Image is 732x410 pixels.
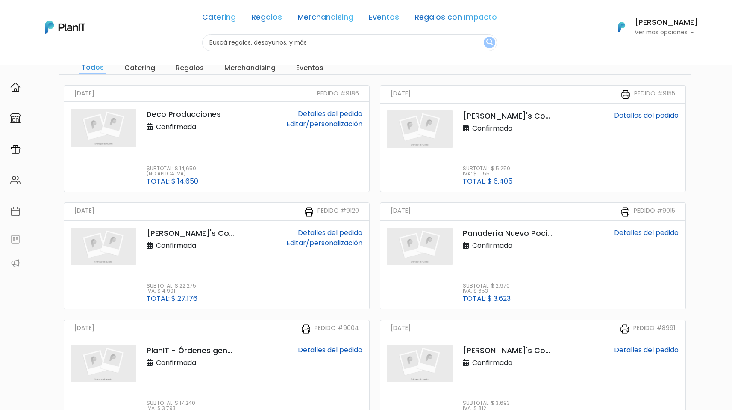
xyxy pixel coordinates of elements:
[222,62,278,74] input: Merchandising
[614,110,679,120] a: Detalles del pedido
[122,62,158,74] input: Catering
[391,206,411,217] small: [DATE]
[633,324,675,334] small: Pedido #8991
[620,324,630,334] img: printer-31133f7acbd7ec30ea1ab4a3b6864c9b5ed483bd8d1a339becc4798053a55bbc.svg
[147,345,237,356] p: PlanIT - Órdenes genéricas
[10,234,21,244] img: feedback-78b5a0c8f98aac82b08bfc38622c3050aee476f2c9584af64705fc4e61158814.svg
[147,358,196,368] p: Confirmada
[387,345,453,382] img: planit_placeholder-9427b205c7ae5e9bf800e9d23d5b17a34c4c1a44177066c4629bad40f2d9547d.png
[620,89,631,100] img: printer-31133f7acbd7ec30ea1ab4a3b6864c9b5ed483bd8d1a339becc4798053a55bbc.svg
[147,283,197,288] p: Subtotal: $ 22.275
[298,228,362,238] a: Detalles del pedido
[298,109,362,119] a: Detalles del pedido
[10,144,21,154] img: campaigns-02234683943229c281be62815700db0a1741e53638e28bf9629b52c665b00959.svg
[297,14,353,24] a: Merchandising
[251,14,282,24] a: Regalos
[463,171,512,176] p: IVA: $ 1.155
[10,175,21,185] img: people-662611757002400ad9ed0e3c099ab2801c6687ba6c219adb57efc949bc21e19d.svg
[415,14,497,24] a: Regalos con Impacto
[74,206,94,217] small: [DATE]
[463,123,512,134] p: Confirmada
[147,109,237,120] p: Deco Producciones
[147,241,196,251] p: Confirmada
[463,166,512,171] p: Subtotal: $ 5.250
[486,39,493,47] img: search_button-432b6d5273f82d61273b3651a40e1bd1b912527efae98b1b7a1b2c0702e16a8d.svg
[463,288,511,294] p: IVA: $ 653
[635,30,698,36] p: Ver más opciones
[387,228,453,265] img: planit_placeholder-9427b205c7ae5e9bf800e9d23d5b17a34c4c1a44177066c4629bad40f2d9547d.png
[147,171,198,176] p: (No aplica IVA)
[10,113,21,123] img: marketplace-4ceaa7011d94191e9ded77b95e3339b90024bf715f7c57f8cf31f2d8c509eaba.svg
[202,34,497,51] input: Buscá regalos, desayunos, y más
[44,8,123,25] div: ¿Necesitás ayuda?
[463,178,512,185] p: Total: $ 6.405
[463,241,512,251] p: Confirmada
[607,16,698,38] button: PlanIt Logo [PERSON_NAME] Ver más opciones
[315,324,359,334] small: Pedido #9004
[294,62,326,74] input: Eventos
[74,324,94,334] small: [DATE]
[463,295,511,302] p: Total: $ 3.623
[463,358,512,368] p: Confirmada
[45,21,85,34] img: PlanIt Logo
[369,14,399,24] a: Eventos
[10,206,21,217] img: calendar-87d922413cdce8b2cf7b7f5f62616a5cf9e4887200fb71536465627b3292af00.svg
[614,228,679,238] a: Detalles del pedido
[10,258,21,268] img: partners-52edf745621dab592f3b2c58e3bca9d71375a7ef29c3b500c9f145b62cc070d4.svg
[202,14,236,24] a: Catering
[634,206,675,217] small: Pedido #9015
[71,109,136,147] img: planit_placeholder-9427b205c7ae5e9bf800e9d23d5b17a34c4c1a44177066c4629bad40f2d9547d.png
[147,401,197,406] p: Subtotal: $ 17.240
[298,345,362,355] a: Detalles del pedido
[147,122,196,132] p: Confirmada
[71,345,136,382] img: planit_placeholder-9427b205c7ae5e9bf800e9d23d5b17a34c4c1a44177066c4629bad40f2d9547d.png
[147,178,198,185] p: Total: $ 14.650
[391,89,411,100] small: [DATE]
[387,110,453,148] img: planit_placeholder-9427b205c7ae5e9bf800e9d23d5b17a34c4c1a44177066c4629bad40f2d9547d.png
[463,110,553,122] p: [PERSON_NAME]'s Coffee
[317,89,359,98] small: Pedido #9186
[463,283,511,288] p: Subtotal: $ 2.970
[463,228,553,239] p: Panadería Nuevo Pocitos
[147,295,197,302] p: Total: $ 27.176
[147,228,237,239] p: [PERSON_NAME]'s Coffee
[71,228,136,265] img: planit_placeholder-9427b205c7ae5e9bf800e9d23d5b17a34c4c1a44177066c4629bad40f2d9547d.png
[10,82,21,92] img: home-e721727adea9d79c4d83392d1f703f7f8bce08238fde08b1acbfd93340b81755.svg
[147,288,197,294] p: IVA: $ 4.901
[463,401,512,406] p: Subtotal: $ 3.693
[635,19,698,27] h6: [PERSON_NAME]
[79,62,106,74] input: Todos
[612,18,631,36] img: PlanIt Logo
[391,324,411,334] small: [DATE]
[286,238,362,248] a: Editar/personalización
[304,207,314,217] img: printer-31133f7acbd7ec30ea1ab4a3b6864c9b5ed483bd8d1a339becc4798053a55bbc.svg
[301,324,311,334] img: printer-31133f7acbd7ec30ea1ab4a3b6864c9b5ed483bd8d1a339becc4798053a55bbc.svg
[620,207,630,217] img: printer-31133f7acbd7ec30ea1ab4a3b6864c9b5ed483bd8d1a339becc4798053a55bbc.svg
[317,206,359,217] small: Pedido #9120
[634,89,675,100] small: Pedido #9155
[173,62,206,74] input: Regalos
[286,119,362,129] a: Editar/personalización
[74,89,94,98] small: [DATE]
[147,166,198,171] p: Subtotal: $ 14.650
[463,345,553,356] p: [PERSON_NAME]'s Coffee
[614,345,679,355] a: Detalles del pedido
